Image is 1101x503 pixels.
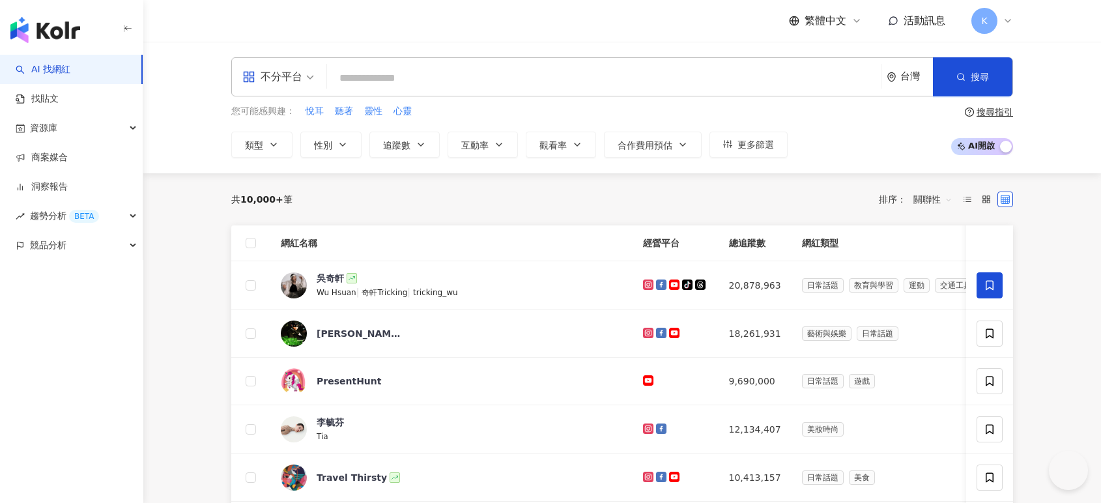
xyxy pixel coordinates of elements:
span: 您可能感興趣： [231,105,295,118]
span: appstore [242,70,255,83]
span: 遊戲 [849,374,875,388]
span: | [407,287,413,297]
div: 搜尋指引 [977,107,1013,117]
span: 美妝時尚 [802,422,844,437]
span: 更多篩選 [737,139,774,150]
div: PresentHunt [317,375,382,388]
button: 觀看率 [526,132,596,158]
img: KOL Avatar [281,321,307,347]
th: 總追蹤數 [719,225,792,261]
a: 商案媒合 [16,151,68,164]
span: 搜尋 [971,72,989,82]
span: 日常話題 [802,470,844,485]
div: 排序： [879,189,960,210]
a: KOL AvatarTravel Thirsty [281,465,622,491]
span: 日常話題 [857,326,898,341]
img: KOL Avatar [281,368,307,394]
a: KOL Avatar[PERSON_NAME] [PERSON_NAME] [281,321,622,347]
button: 悅耳 [305,104,324,119]
img: KOL Avatar [281,272,307,298]
button: 互動率 [448,132,518,158]
button: 靈性 [364,104,383,119]
span: 心靈 [393,105,412,118]
button: 更多篩選 [709,132,788,158]
img: KOL Avatar [281,416,307,442]
button: 性別 [300,132,362,158]
a: KOL Avatar吳奇軒Wu Hsuan|奇軒Tricking|tricking_wu [281,272,622,299]
div: [PERSON_NAME] [PERSON_NAME] [317,327,401,340]
button: 心靈 [393,104,412,119]
span: environment [887,72,896,82]
span: 趨勢分析 [30,201,99,231]
span: | [356,287,362,297]
span: 互動率 [461,140,489,151]
span: 觀看率 [539,140,567,151]
div: 台灣 [900,71,933,82]
button: 追蹤數 [369,132,440,158]
span: tricking_wu [413,288,458,297]
span: 合作費用預估 [618,140,672,151]
img: KOL Avatar [281,465,307,491]
span: 追蹤數 [383,140,410,151]
img: logo [10,17,80,43]
td: 12,134,407 [719,405,792,454]
span: 聽著 [335,105,353,118]
span: 靈性 [364,105,382,118]
td: 9,690,000 [719,358,792,405]
div: BETA [69,210,99,223]
div: 不分平台 [242,66,302,87]
span: rise [16,212,25,221]
th: 經營平台 [633,225,719,261]
div: Travel Thirsty [317,471,387,484]
span: 繁體中文 [805,14,846,28]
span: question-circle [965,108,974,117]
div: 李毓芬 [317,416,344,429]
span: 奇軒Tricking [362,288,407,297]
button: 類型 [231,132,293,158]
a: 找貼文 [16,93,59,106]
span: 悅耳 [306,105,324,118]
span: 關聯性 [913,189,952,210]
th: 網紅名稱 [270,225,633,261]
span: 交通工具 [935,278,977,293]
a: KOL Avatar李毓芬Tia [281,416,622,443]
button: 搜尋 [933,57,1012,96]
span: 藝術與娛樂 [802,326,851,341]
span: 類型 [245,140,263,151]
iframe: Help Scout Beacon - Open [1049,451,1088,490]
td: 10,413,157 [719,454,792,502]
a: searchAI 找網紅 [16,63,70,76]
a: KOL AvatarPresentHunt [281,368,622,394]
span: 性別 [314,140,332,151]
span: Wu Hsuan [317,288,356,297]
span: 教育與學習 [849,278,898,293]
span: Tia [317,432,328,441]
span: 日常話題 [802,374,844,388]
div: 共 筆 [231,194,293,205]
span: 美食 [849,470,875,485]
button: 合作費用預估 [604,132,702,158]
div: 吳奇軒 [317,272,344,285]
th: 網紅類型 [792,225,992,261]
td: 18,261,931 [719,310,792,358]
span: K [981,14,987,28]
span: 資源庫 [30,113,57,143]
span: 10,000+ [240,194,283,205]
span: 活動訊息 [904,14,945,27]
button: 聽著 [334,104,354,119]
span: 運動 [904,278,930,293]
td: 20,878,963 [719,261,792,310]
span: 日常話題 [802,278,844,293]
span: 競品分析 [30,231,66,260]
a: 洞察報告 [16,180,68,194]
